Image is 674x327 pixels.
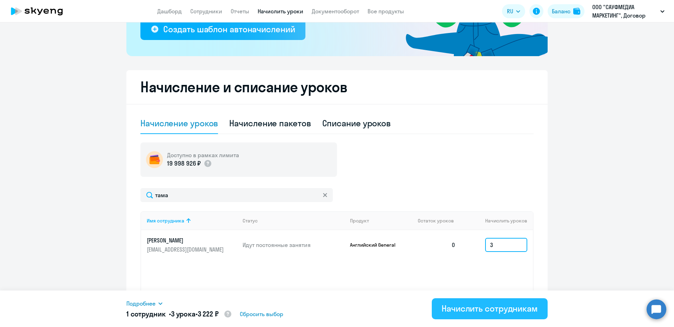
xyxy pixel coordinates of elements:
[592,3,658,20] p: ООО "САУФМЕДИА МАРКЕТИНГ", Договор ЧК-60/40 Маркетинг
[548,4,584,18] button: Балансbalance
[442,303,538,314] div: Начислить сотрудникам
[147,246,225,253] p: [EMAIL_ADDRESS][DOMAIN_NAME]
[163,24,295,35] div: Создать шаблон автоначислений
[573,8,580,15] img: balance
[147,218,237,224] div: Имя сотрудника
[589,3,668,20] button: ООО "САУФМЕДИА МАРКЕТИНГ", Договор ЧК-60/40 Маркетинг
[190,8,222,15] a: Сотрудники
[502,4,525,18] button: RU
[126,309,232,320] h5: 1 сотрудник • •
[258,8,303,15] a: Начислить уроки
[350,218,412,224] div: Продукт
[432,298,548,319] button: Начислить сотрудникам
[140,118,218,129] div: Начисление уроков
[243,218,344,224] div: Статус
[147,236,225,244] p: [PERSON_NAME]
[157,8,182,15] a: Дашборд
[240,310,283,318] span: Сбросить выбор
[231,8,249,15] a: Отчеты
[322,118,391,129] div: Списание уроков
[368,8,404,15] a: Все продукты
[140,19,305,40] button: Создать шаблон автоначислений
[418,218,461,224] div: Остаток уроков
[167,151,239,159] h5: Доступно в рамках лимита
[461,211,533,230] th: Начислить уроков
[418,218,454,224] span: Остаток уроков
[350,218,369,224] div: Продукт
[552,7,570,15] div: Баланс
[147,218,184,224] div: Имя сотрудника
[412,230,461,260] td: 0
[507,7,513,15] span: RU
[146,151,163,168] img: wallet-circle.png
[140,188,333,202] input: Поиск по имени, email, продукту или статусу
[198,309,219,318] span: 3 222 ₽
[312,8,359,15] a: Документооборот
[126,299,156,308] span: Подробнее
[140,79,534,95] h2: Начисление и списание уроков
[243,241,344,249] p: Идут постоянные занятия
[243,218,258,224] div: Статус
[167,159,201,168] p: 19 998 926 ₽
[229,118,311,129] div: Начисление пакетов
[147,236,237,253] a: [PERSON_NAME][EMAIL_ADDRESS][DOMAIN_NAME]
[350,242,403,248] p: Английский General
[171,309,196,318] span: 3 урока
